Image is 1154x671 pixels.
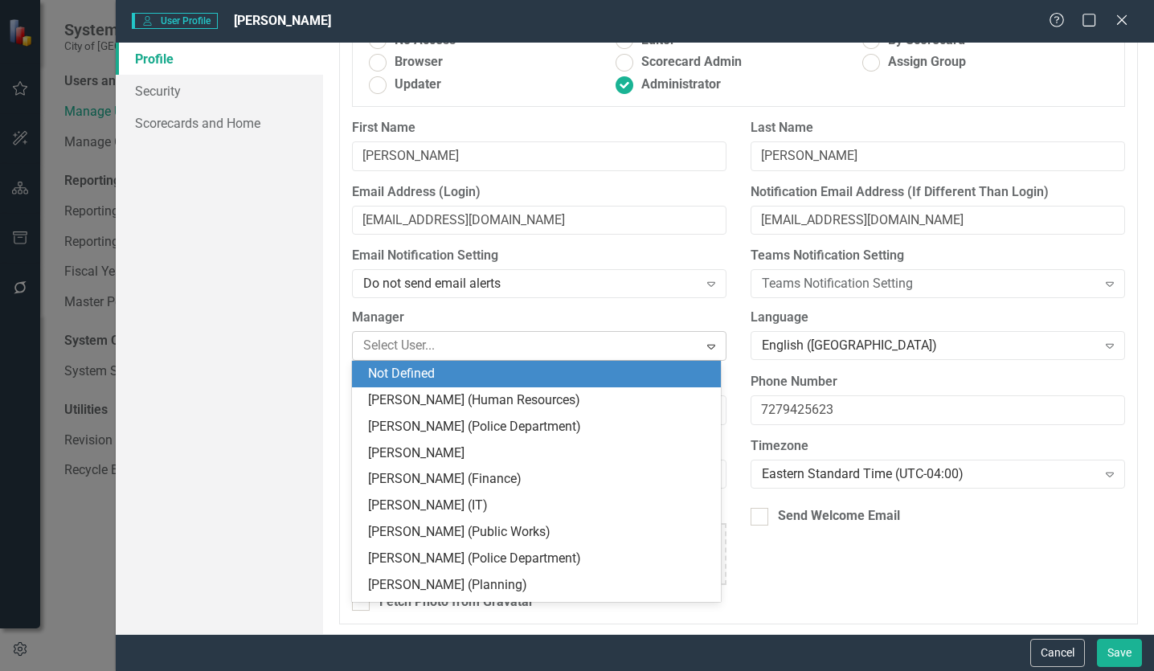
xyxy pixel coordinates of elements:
div: [PERSON_NAME] (Police Department) [368,550,710,568]
label: Last Name [751,119,1125,137]
div: Teams Notification Setting [762,275,1096,293]
div: Send Welcome Email [778,507,900,526]
a: Scorecards and Home [116,107,323,139]
button: Cancel [1030,639,1085,667]
div: [PERSON_NAME] (Public Works) [368,523,710,542]
label: Teams Notification Setting [751,247,1125,265]
div: [PERSON_NAME] (Finance) [368,470,710,489]
label: Language [751,309,1125,327]
span: User Profile [132,13,218,29]
div: [PERSON_NAME] [368,444,710,463]
label: Email Notification Setting [352,247,726,265]
div: Fetch Photo from Gravatar [379,593,534,612]
label: Phone Number [751,373,1125,391]
div: [PERSON_NAME] (IT) [368,497,710,515]
span: Assign Group [888,53,966,72]
a: Profile [116,43,323,75]
div: [PERSON_NAME] (Police Department) [368,418,710,436]
div: English ([GEOGRAPHIC_DATA]) [762,337,1096,355]
div: [PERSON_NAME] (Planning) [368,576,710,595]
span: [PERSON_NAME] [234,13,331,28]
label: Notification Email Address (If Different Than Login) [751,183,1125,202]
label: Email Address (Login) [352,183,726,202]
div: Do not send email alerts [363,275,698,293]
div: Not Defined [368,365,710,383]
a: Security [116,75,323,107]
label: First Name [352,119,726,137]
span: Administrator [641,76,721,94]
span: Scorecard Admin [641,53,742,72]
label: Timezone [751,437,1125,456]
div: [PERSON_NAME] (Human Resources) [368,391,710,410]
button: Save [1097,639,1142,667]
label: Manager [352,309,726,327]
span: Browser [395,53,443,72]
div: Eastern Standard Time (UTC-04:00) [762,464,1096,483]
span: Updater [395,76,441,94]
